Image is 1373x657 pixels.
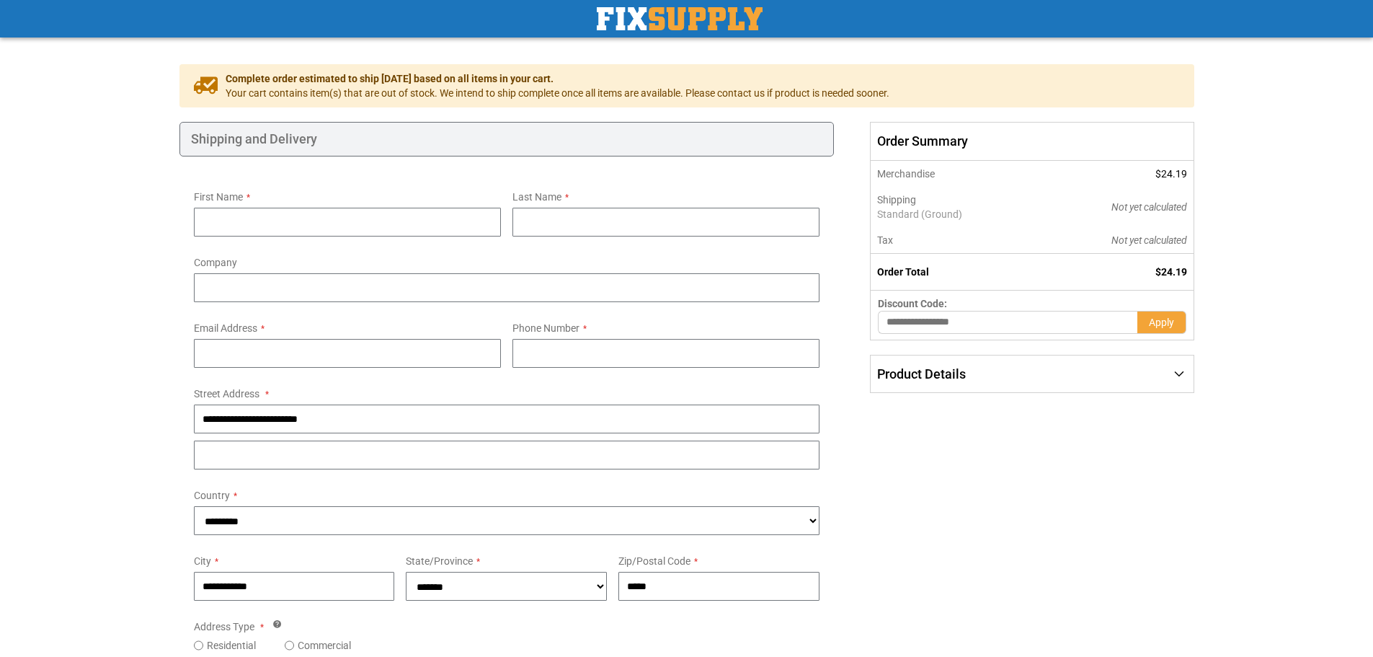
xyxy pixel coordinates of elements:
[207,638,256,653] label: Residential
[512,191,561,203] span: Last Name
[877,207,1033,221] span: Standard (Ground)
[1111,234,1187,246] span: Not yet calculated
[194,490,230,501] span: Country
[1149,317,1174,328] span: Apply
[194,191,243,203] span: First Name
[878,298,947,309] span: Discount Code:
[877,194,916,206] span: Shipping
[406,555,473,567] span: State/Province
[194,555,211,567] span: City
[871,227,1040,254] th: Tax
[597,7,763,30] img: Fix Industrial Supply
[870,122,1194,161] span: Order Summary
[1155,168,1187,180] span: $24.19
[194,257,237,268] span: Company
[871,161,1040,187] th: Merchandise
[877,266,929,278] strong: Order Total
[226,71,889,86] span: Complete order estimated to ship [DATE] based on all items in your cart.
[1155,266,1187,278] span: $24.19
[179,122,835,156] div: Shipping and Delivery
[512,322,579,334] span: Phone Number
[194,322,257,334] span: Email Address
[1111,201,1187,213] span: Not yet calculated
[226,86,889,100] span: Your cart contains item(s) that are out of stock. We intend to ship complete once all items are a...
[1137,311,1186,334] button: Apply
[877,366,966,382] span: Product Details
[597,7,763,30] a: store logo
[618,555,690,567] span: Zip/Postal Code
[298,638,351,653] label: Commercial
[194,621,254,632] span: Address Type
[194,388,259,400] span: Street Address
